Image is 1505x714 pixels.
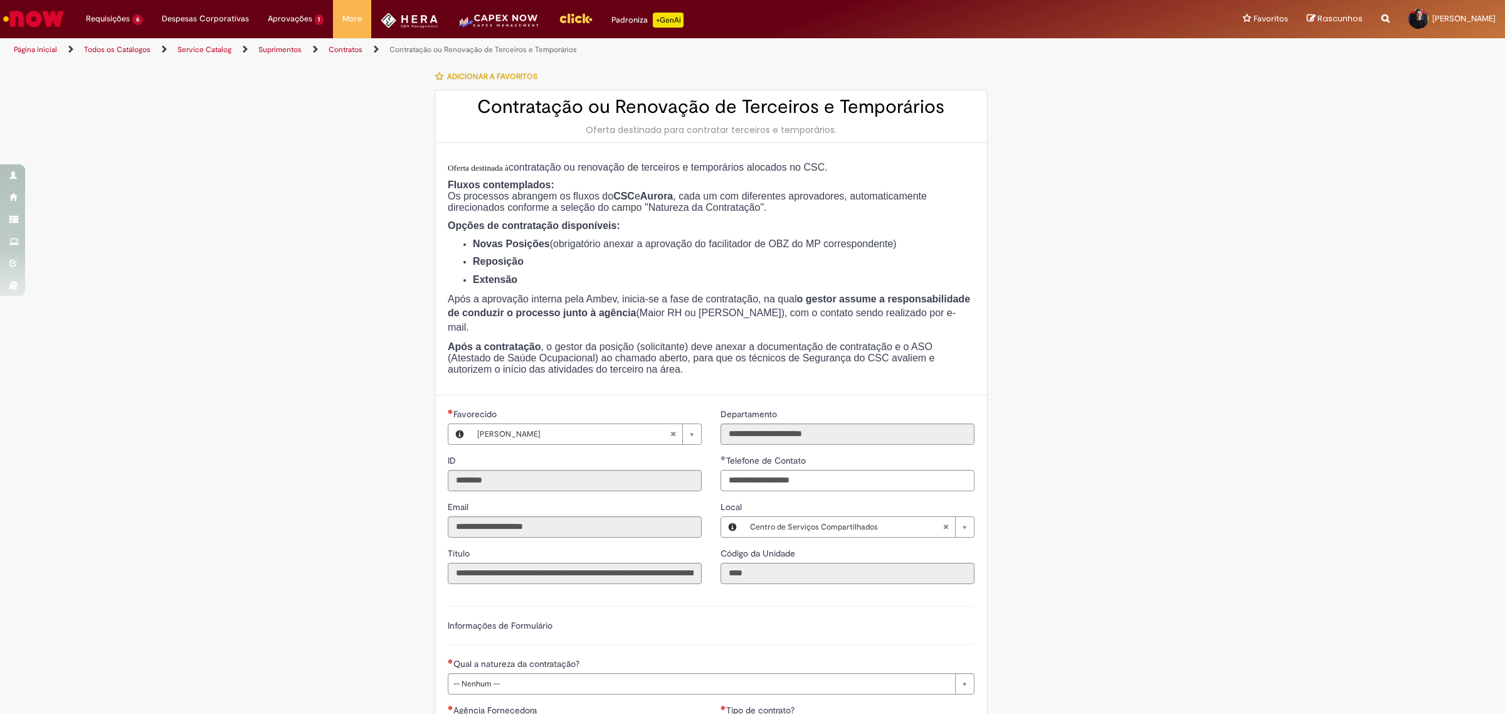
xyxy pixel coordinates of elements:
abbr: Limpar campo Favorecido [663,424,682,444]
button: Adicionar a Favoritos [435,63,544,90]
span: Local [721,501,744,513]
span: Opções de contratação disponíveis: [448,220,620,231]
a: Contratação ou Renovação de Terceiros e Temporários [389,45,577,55]
input: Telefone de Contato [721,470,974,491]
span: [PERSON_NAME] [477,424,670,444]
span: contratação ou renovação de terceiros e temporários alocados no CSC. [448,162,828,173]
span: -- Nenhum -- [453,674,949,694]
a: Service Catalog [177,45,231,55]
a: Todos os Catálogos [84,45,150,55]
input: Código da Unidade [721,563,974,584]
strong: CSC [613,191,635,201]
ul: Trilhas de página [9,38,994,61]
span: Reposição [473,256,524,267]
span: 6 [132,14,143,25]
img: ServiceNow [1,6,66,31]
a: [PERSON_NAME]Limpar campo Favorecido [471,424,701,444]
span: Os processos abrangem os fluxos do e , cada um com diferentes aprovadores, automaticamente direci... [448,191,927,213]
span: Telefone de Contato [726,455,808,466]
span: Rascunhos [1318,13,1363,24]
p: +GenAi [653,13,684,28]
span: Após a aprovação interna pela Ambev, inicia-se a fase de contratação, na qual (Maior RH ou [PERSO... [448,294,970,333]
div: Oferta destinada para contratar terceiros e temporários. [448,124,974,136]
img: CapexLogo5.png [457,13,540,38]
span: More [342,13,362,25]
input: Título [448,563,702,584]
span: Obrigatório Preenchido [448,409,453,414]
span: Oferta destinada à [448,163,509,173]
span: Necessários [448,659,453,664]
a: Rascunhos [1307,13,1363,25]
span: Necessários [448,705,453,710]
span: Favoritos [1254,13,1288,25]
span: Adicionar a Favoritos [447,72,537,82]
img: HeraLogo.png [381,13,438,28]
div: Padroniza [611,13,684,28]
abbr: Limpar campo Local [936,517,955,537]
label: Somente leitura - Departamento [721,408,779,420]
label: Somente leitura - ID [448,454,458,467]
a: Página inicial [14,45,57,55]
button: Favorecido, Visualizar este registro Pedro [448,424,471,444]
span: Somente leitura - Departamento [721,408,779,420]
span: Necessários [721,705,726,710]
input: Email [448,516,702,538]
span: Aprovações [268,13,312,25]
button: Local, Visualizar este registro Centro de Serviços Compartilhados [721,517,744,537]
span: Qual a natureza da contratação? [453,658,582,669]
input: ID [448,470,702,491]
span: (obrigatório anexar a aprovação do facilitador de OBZ do MP correspondente) [550,238,897,249]
span: Obrigatório Preenchido [721,456,726,461]
span: Após a contratação [448,341,541,352]
strong: Aurora [640,191,673,201]
span: Requisições [86,13,130,25]
span: Somente leitura - Email [448,501,471,513]
img: click_logo_yellow_360x200.png [559,9,593,28]
span: 1 [315,14,324,25]
span: Extensão [473,274,517,285]
label: Somente leitura - Código da Unidade [721,547,798,560]
label: Somente leitura - Título [448,547,472,560]
span: Novas Posições [473,238,550,249]
a: Contratos [329,45,362,55]
a: Centro de Serviços CompartilhadosLimpar campo Local [744,517,974,537]
label: Informações de Formulário [448,620,552,631]
span: [PERSON_NAME] [1432,13,1496,24]
a: Suprimentos [258,45,302,55]
span: Centro de Serviços Compartilhados [750,517,943,537]
span: Necessários - Favorecido [453,408,499,420]
label: Somente leitura - Email [448,501,471,513]
input: Departamento [721,424,974,445]
h2: Contratação ou Renovação de Terceiros e Temporários [448,97,974,117]
span: Despesas Corporativas [162,13,249,25]
span: Fluxos contemplados: [448,179,554,190]
span: , o gestor da posição (solicitante) deve anexar a documentação de contratação e o ASO (Atestado d... [448,341,934,375]
span: Somente leitura - ID [448,455,458,466]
